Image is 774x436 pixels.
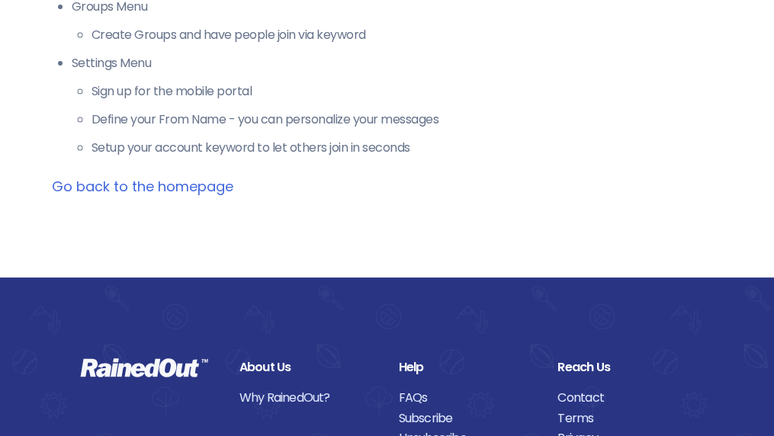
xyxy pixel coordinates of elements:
a: Why RainedOut? [239,388,376,408]
div: Reach Us [557,357,694,377]
a: Terms [557,409,694,428]
a: Contact [557,388,694,408]
div: Help [399,357,535,377]
li: Create Groups and have people join via keyword [92,26,723,44]
a: Go back to the homepage [52,177,233,196]
a: FAQs [399,388,535,408]
div: About Us [239,357,376,377]
li: Define your From Name - you can personalize your messages [92,111,723,129]
li: Settings Menu [72,54,723,157]
li: Setup your account keyword to let others join in seconds [92,139,723,157]
a: Subscribe [399,409,535,428]
li: Sign up for the mobile portal [92,82,723,101]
